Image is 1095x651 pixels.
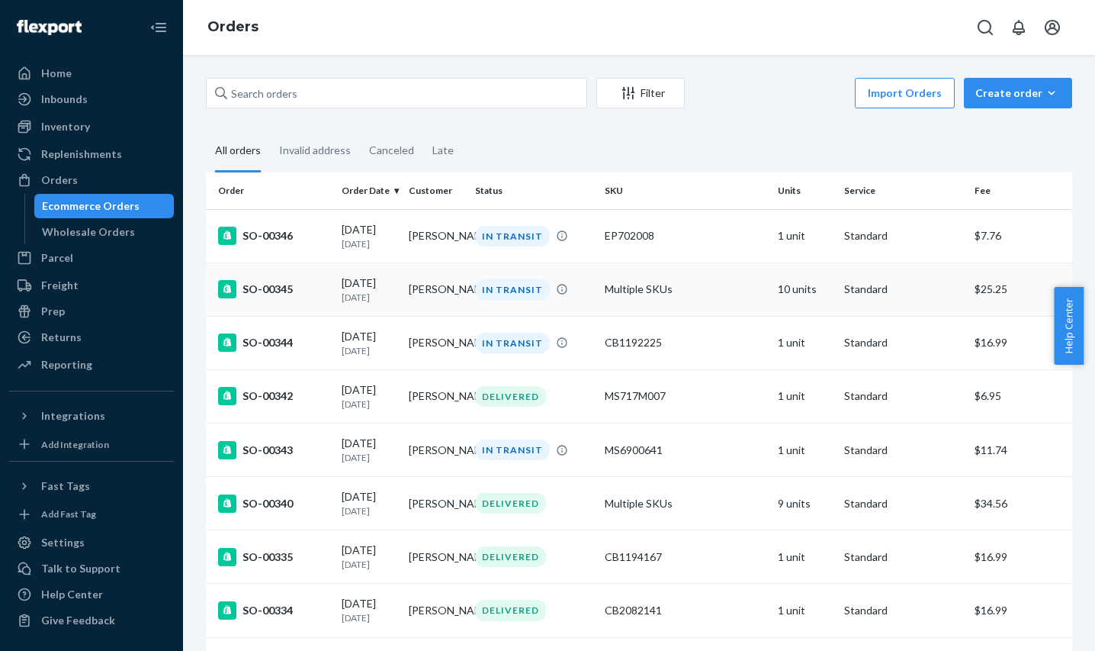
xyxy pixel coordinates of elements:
p: [DATE] [342,291,396,304]
p: Standard [844,443,962,458]
p: [DATE] [342,504,396,517]
div: IN TRANSIT [475,279,550,300]
a: Add Fast Tag [9,504,174,525]
td: [PERSON_NAME] [403,584,469,637]
td: [PERSON_NAME] [403,424,469,477]
td: $7.76 [968,209,1072,263]
td: [PERSON_NAME] [403,316,469,369]
th: Order [206,172,336,209]
div: IN TRANSIT [475,333,550,353]
p: Standard [844,388,962,404]
div: SO-00335 [218,548,329,566]
p: [DATE] [342,558,396,571]
div: CB1194167 [605,549,766,565]
div: DELIVERED [475,546,546,567]
td: [PERSON_NAME] [403,209,469,263]
div: [DATE] [342,543,396,571]
td: $25.25 [968,263,1072,316]
div: Prep [41,304,65,319]
div: IN TRANSIT [475,440,550,460]
div: Fast Tags [41,479,90,494]
th: Service [838,172,968,209]
div: All orders [215,131,261,172]
td: $16.99 [968,584,1072,637]
td: Multiple SKUs [599,477,772,530]
button: Open account menu [1037,12,1068,43]
a: Help Center [9,582,174,607]
a: Orders [9,168,174,192]
p: [DATE] [342,611,396,624]
button: Help Center [1054,287,1084,365]
div: Orders [41,172,78,188]
a: Orders [207,18,258,35]
div: Settings [41,535,85,550]
p: [DATE] [342,237,396,250]
td: 1 unit [772,209,838,263]
div: [DATE] [342,596,396,624]
a: Settings [9,530,174,555]
p: Standard [844,335,962,350]
td: 1 unit [772,369,838,423]
th: SKU [599,172,772,209]
div: CB2082141 [605,603,766,618]
div: Canceled [369,131,414,170]
div: Help Center [41,587,103,602]
div: DELIVERED [475,386,546,407]
div: [DATE] [342,222,396,250]
td: 10 units [772,263,838,316]
p: Standard [844,282,962,297]
a: Reporting [9,353,174,377]
div: Inbounds [41,92,88,107]
div: SO-00334 [218,601,329,620]
div: SO-00342 [218,387,329,405]
div: [DATE] [342,489,396,517]
th: Status [469,172,599,209]
a: Ecommerce Orders [34,194,175,218]
div: Add Fast Tag [41,508,96,520]
div: Reporting [41,357,92,372]
button: Close Navigation [143,12,174,43]
ol: breadcrumbs [195,5,271,50]
td: 1 unit [772,584,838,637]
a: Talk to Support [9,556,174,581]
th: Units [772,172,838,209]
div: EP702008 [605,228,766,243]
td: $16.99 [968,530,1072,584]
button: Import Orders [855,78,955,108]
div: SO-00344 [218,334,329,352]
div: Home [41,66,72,81]
p: [DATE] [342,398,396,411]
td: $34.56 [968,477,1072,530]
div: Filter [597,85,684,101]
a: Returns [9,325,174,350]
td: [PERSON_NAME] [403,530,469,584]
a: Add Integration [9,434,174,455]
button: Create order [964,78,1072,108]
div: CB1192225 [605,335,766,350]
a: Wholesale Orders [34,220,175,244]
p: Standard [844,496,962,511]
td: $6.95 [968,369,1072,423]
div: Freight [41,278,79,293]
td: [PERSON_NAME] [403,477,469,530]
div: [DATE] [342,329,396,357]
div: Talk to Support [41,561,120,576]
div: SO-00343 [218,441,329,459]
td: [PERSON_NAME] [403,263,469,316]
div: SO-00340 [218,495,329,513]
td: $16.99 [968,316,1072,369]
td: [PERSON_NAME] [403,369,469,423]
div: Wholesale Orders [42,224,135,240]
button: Filter [596,78,685,108]
a: Inbounds [9,87,174,111]
div: [DATE] [342,436,396,464]
div: DELIVERED [475,493,546,514]
input: Search orders [206,78,587,108]
div: Give Feedback [41,613,115,628]
div: IN TRANSIT [475,226,550,247]
a: Inventory [9,114,174,139]
td: 9 units [772,477,838,530]
button: Integrations [9,404,174,428]
div: Ecommerce Orders [42,198,140,214]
